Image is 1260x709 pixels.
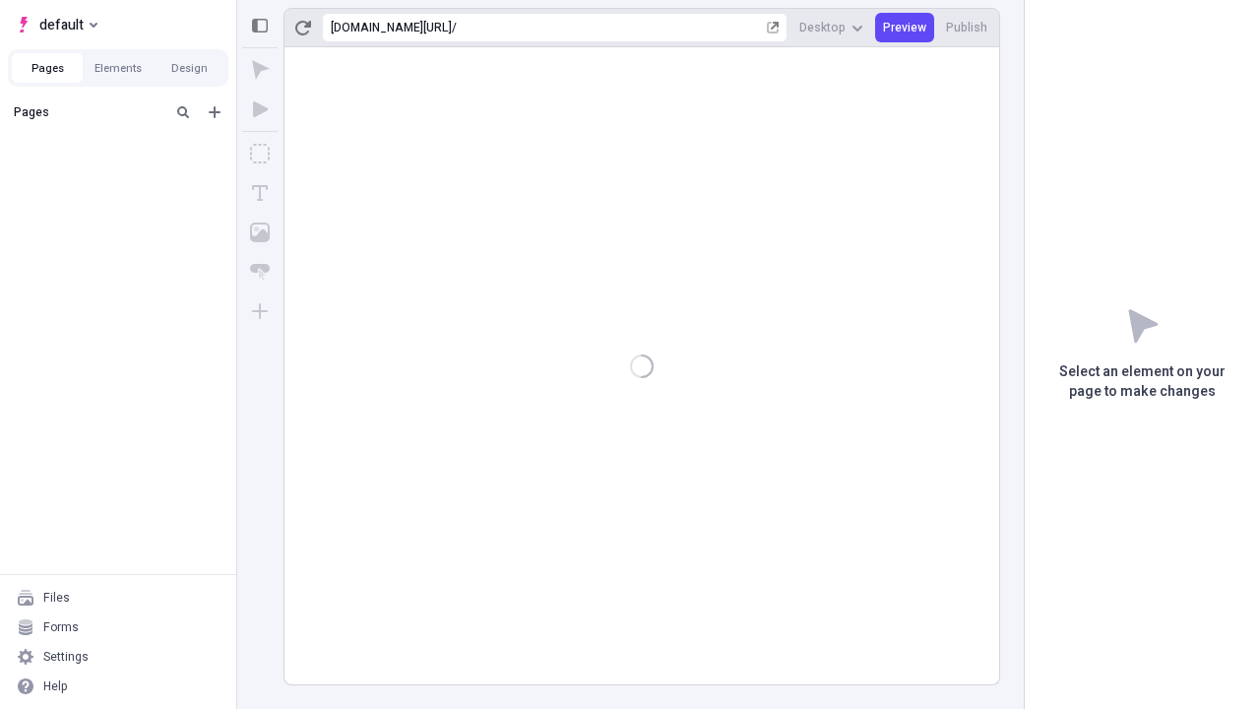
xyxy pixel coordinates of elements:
span: default [39,13,84,36]
button: Pages [12,53,83,83]
span: Desktop [799,20,846,35]
div: Forms [43,619,79,635]
div: Pages [14,104,163,120]
button: Publish [938,13,995,42]
button: Elements [83,53,154,83]
span: Publish [946,20,987,35]
p: Select an element on your page to make changes [1025,362,1260,402]
button: Box [242,136,278,171]
button: Design [154,53,224,83]
div: Files [43,590,70,606]
button: Desktop [791,13,871,42]
div: / [452,20,457,35]
div: [URL][DOMAIN_NAME] [331,20,452,35]
button: Image [242,215,278,250]
button: Select site [8,10,105,39]
div: Help [43,678,68,694]
span: Preview [883,20,926,35]
button: Button [242,254,278,290]
button: Preview [875,13,934,42]
button: Add new [203,100,226,124]
button: Text [242,175,278,211]
div: Settings [43,649,89,665]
